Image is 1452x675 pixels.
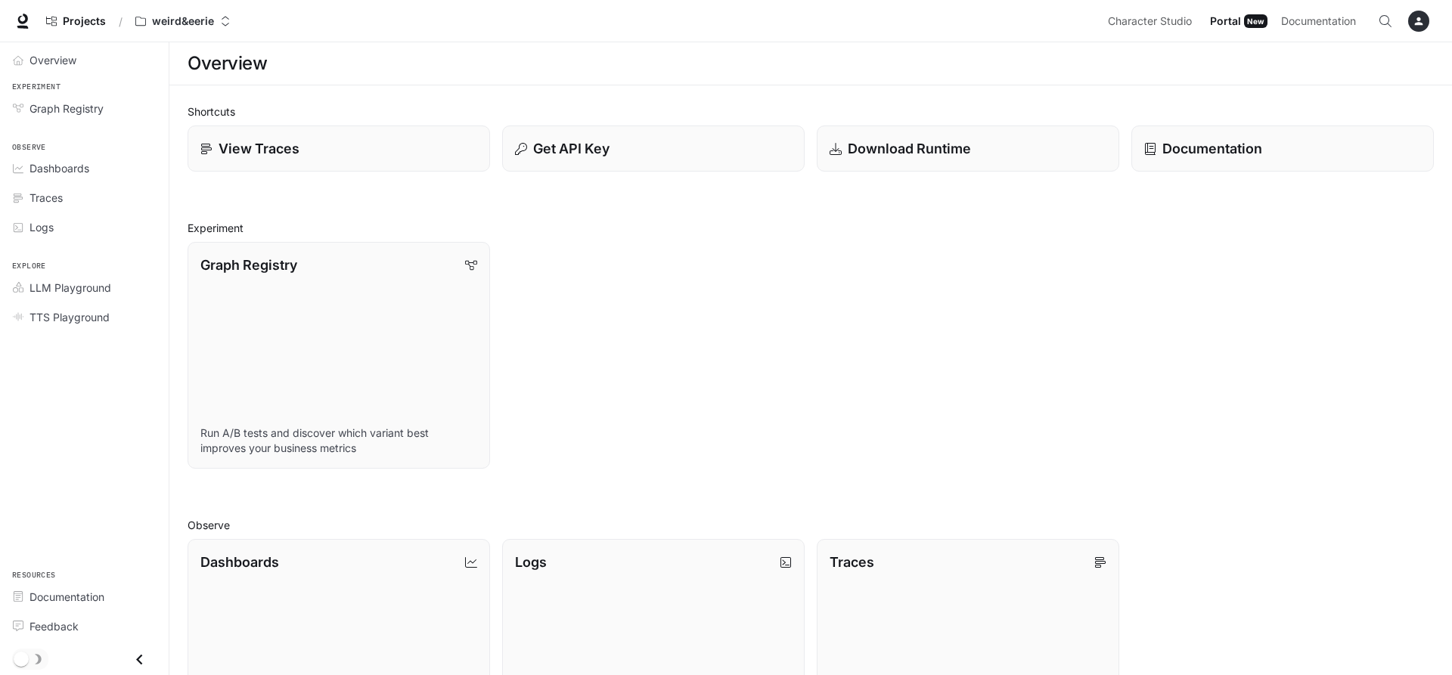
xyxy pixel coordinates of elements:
span: Graph Registry [29,101,104,116]
h2: Experiment [188,220,1434,236]
p: Logs [515,552,547,572]
a: LLM Playground [6,274,163,301]
span: Documentation [29,589,104,605]
p: Dashboards [200,552,279,572]
a: TTS Playground [6,304,163,330]
h2: Observe [188,517,1434,533]
span: Documentation [1281,12,1356,31]
h2: Shortcuts [188,104,1434,119]
p: Run A/B tests and discover which variant best improves your business metrics [200,426,477,456]
a: Character Studio [1102,6,1202,36]
a: Documentation [1131,125,1434,172]
div: / [113,14,129,29]
span: Feedback [29,618,79,634]
span: Dashboards [29,160,89,176]
span: Overview [29,52,76,68]
span: Portal [1210,12,1241,31]
a: Go to projects [39,6,113,36]
a: Download Runtime [817,125,1119,172]
h1: Overview [188,48,267,79]
div: New [1244,14,1267,28]
p: Get API Key [533,138,610,159]
a: View Traces [188,125,490,172]
a: Feedback [6,613,163,639]
button: Get API Key [502,125,805,172]
span: TTS Playground [29,309,110,325]
p: Download Runtime [848,138,971,159]
span: LLM Playground [29,280,111,296]
p: Traces [830,552,874,572]
span: Character Studio [1108,12,1192,31]
span: Logs [29,219,54,235]
a: Traces [6,184,163,211]
p: Documentation [1162,138,1262,159]
button: Open Command Menu [1370,6,1401,36]
a: Graph Registry [6,95,163,122]
a: PortalNew [1204,6,1274,36]
a: Graph RegistryRun A/B tests and discover which variant best improves your business metrics [188,242,490,469]
span: Traces [29,190,63,206]
span: Dark mode toggle [14,650,29,667]
button: Open workspace menu [129,6,237,36]
a: Documentation [6,584,163,610]
a: Overview [6,47,163,73]
p: View Traces [219,138,299,159]
p: Graph Registry [200,255,297,275]
button: Close drawer [123,644,157,675]
a: Logs [6,214,163,240]
span: Projects [63,15,106,28]
p: weird&eerie [152,15,214,28]
a: Dashboards [6,155,163,181]
a: Documentation [1275,6,1367,36]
